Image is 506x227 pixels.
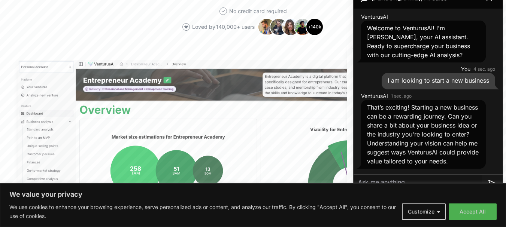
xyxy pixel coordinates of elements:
img: Avatar 1 [258,18,276,36]
time: 4 sec. ago [473,66,495,72]
span: VenturusAI [361,92,388,100]
time: 1 sec. ago [391,93,412,99]
span: VenturusAI [361,13,388,21]
img: Avatar 2 [270,18,288,36]
p: We value your privacy [9,190,497,199]
span: You [461,65,470,73]
p: We use cookies to enhance your browsing experience, serve personalized ads or content, and analyz... [9,203,396,221]
button: Accept All [449,203,497,220]
button: Customize [402,203,446,220]
span: Welcome to VenturusAI! I'm [PERSON_NAME], your AI assistant. Ready to supercharge your business w... [367,24,470,59]
span: I am looking to start a new business [388,77,489,84]
span: That’s exciting! Starting a new business can be a rewarding journey. Can you share a bit about yo... [367,104,479,165]
img: Avatar 3 [282,18,300,36]
img: Avatar 4 [294,18,312,36]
